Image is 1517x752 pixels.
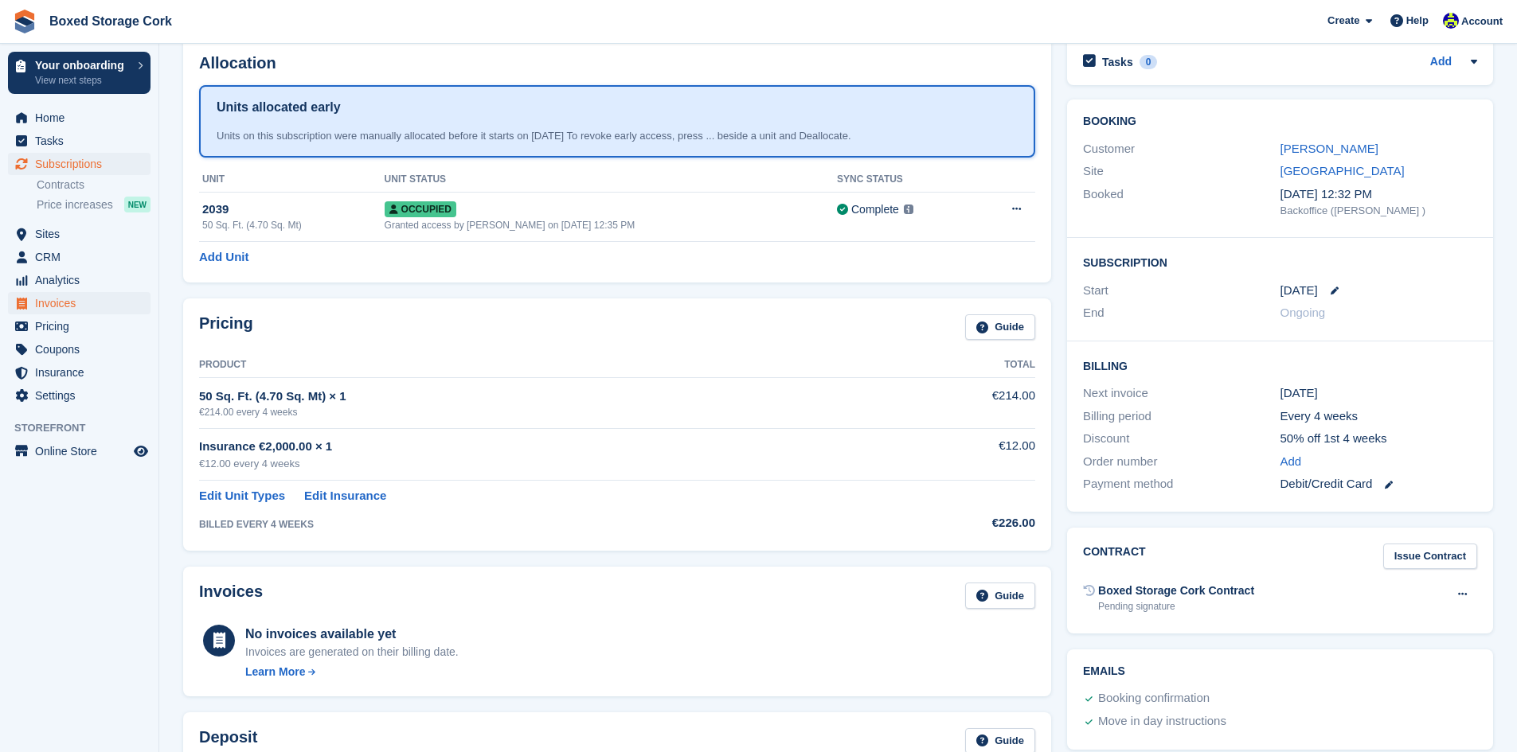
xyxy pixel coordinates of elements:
a: Issue Contract [1383,544,1477,570]
div: Granted access by [PERSON_NAME] on [DATE] 12:35 PM [385,218,837,232]
span: Occupied [385,201,456,217]
td: €214.00 [878,378,1035,428]
a: Edit Unit Types [199,487,285,505]
a: Learn More [245,664,459,680]
div: Invoices are generated on their billing date. [245,644,459,660]
img: stora-icon-8386f47178a22dfd0bd8f6a31ec36ba5ce8667c1dd55bd0f319d3a0aa187defe.svg [13,10,37,33]
span: Online Store [35,440,131,462]
td: €12.00 [878,428,1035,480]
span: Sites [35,223,131,245]
a: menu [8,223,151,245]
div: NEW [124,197,151,212]
h2: Allocation [199,54,1035,72]
h1: Units allocated early [217,98,341,117]
a: menu [8,315,151,337]
div: [DATE] [1280,384,1477,403]
a: Guide [965,314,1035,341]
div: Billing period [1083,407,1280,426]
span: Settings [35,384,131,407]
h2: Invoices [199,583,263,609]
p: Your onboarding [35,60,130,71]
span: Create [1327,13,1359,29]
div: [DATE] 12:32 PM [1280,185,1477,204]
div: Units on this subscription were manually allocated before it starts on [DATE] To revoke early acc... [217,128,1018,144]
th: Product [199,353,878,378]
div: Move in day instructions [1098,712,1226,731]
div: Backoffice ([PERSON_NAME] ) [1280,203,1477,219]
div: 50 Sq. Ft. (4.70 Sq. Mt) × 1 [199,388,878,406]
a: menu [8,107,151,129]
div: Debit/Credit Card [1280,475,1477,493]
div: Every 4 weeks [1280,407,1477,426]
span: Analytics [35,269,131,291]
th: Unit [199,167,385,193]
div: Site [1083,162,1280,181]
span: Home [35,107,131,129]
a: Price increases NEW [37,196,151,213]
a: Edit Insurance [304,487,386,505]
div: End [1083,304,1280,322]
div: 50 Sq. Ft. (4.70 Sq. Mt) [202,218,385,232]
a: menu [8,338,151,360]
a: menu [8,440,151,462]
div: Boxed Storage Cork Contract [1098,583,1254,599]
h2: Pricing [199,314,253,341]
div: €214.00 every 4 weeks [199,405,878,419]
span: Tasks [35,130,131,152]
a: Your onboarding View next steps [8,52,151,94]
div: €226.00 [878,514,1035,532]
a: Guide [965,583,1035,609]
span: Price increases [37,197,113,212]
a: Add Unit [199,248,248,267]
a: menu [8,361,151,384]
span: Storefront [14,420,158,436]
div: Discount [1083,430,1280,448]
div: Complete [851,201,899,218]
a: Add [1280,453,1302,471]
h2: Subscription [1083,254,1477,270]
div: €12.00 every 4 weeks [199,456,878,472]
h2: Booking [1083,115,1477,128]
div: Order number [1083,453,1280,471]
h2: Billing [1083,357,1477,373]
div: Booked [1083,185,1280,219]
a: [GEOGRAPHIC_DATA] [1280,164,1405,177]
div: Next invoice [1083,384,1280,403]
span: Help [1406,13,1429,29]
th: Sync Status [837,167,975,193]
div: Booking confirmation [1098,689,1210,708]
div: Start [1083,282,1280,300]
a: menu [8,269,151,291]
a: [PERSON_NAME] [1280,142,1378,155]
th: Unit Status [385,167,837,193]
a: Boxed Storage Cork [43,8,178,34]
h2: Emails [1083,665,1477,678]
a: menu [8,292,151,314]
div: No invoices available yet [245,625,459,644]
div: Pending signature [1098,599,1254,614]
span: Coupons [35,338,131,360]
div: 0 [1140,55,1158,69]
h2: Tasks [1102,55,1133,69]
div: Customer [1083,140,1280,158]
div: Insurance €2,000.00 × 1 [199,438,878,456]
span: Pricing [35,315,131,337]
div: Payment method [1083,475,1280,493]
span: CRM [35,246,131,268]
a: menu [8,246,151,268]
a: menu [8,384,151,407]
a: menu [8,153,151,175]
a: Add [1430,53,1452,72]
span: Ongoing [1280,306,1326,319]
a: Contracts [37,177,151,193]
th: Total [878,353,1035,378]
img: Vincent [1443,13,1459,29]
span: Invoices [35,292,131,314]
span: Account [1461,14,1503,29]
h2: Contract [1083,544,1146,570]
time: 2025-08-29 00:00:00 UTC [1280,282,1318,300]
p: View next steps [35,73,130,88]
div: 2039 [202,201,385,219]
span: Insurance [35,361,131,384]
span: Subscriptions [35,153,131,175]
